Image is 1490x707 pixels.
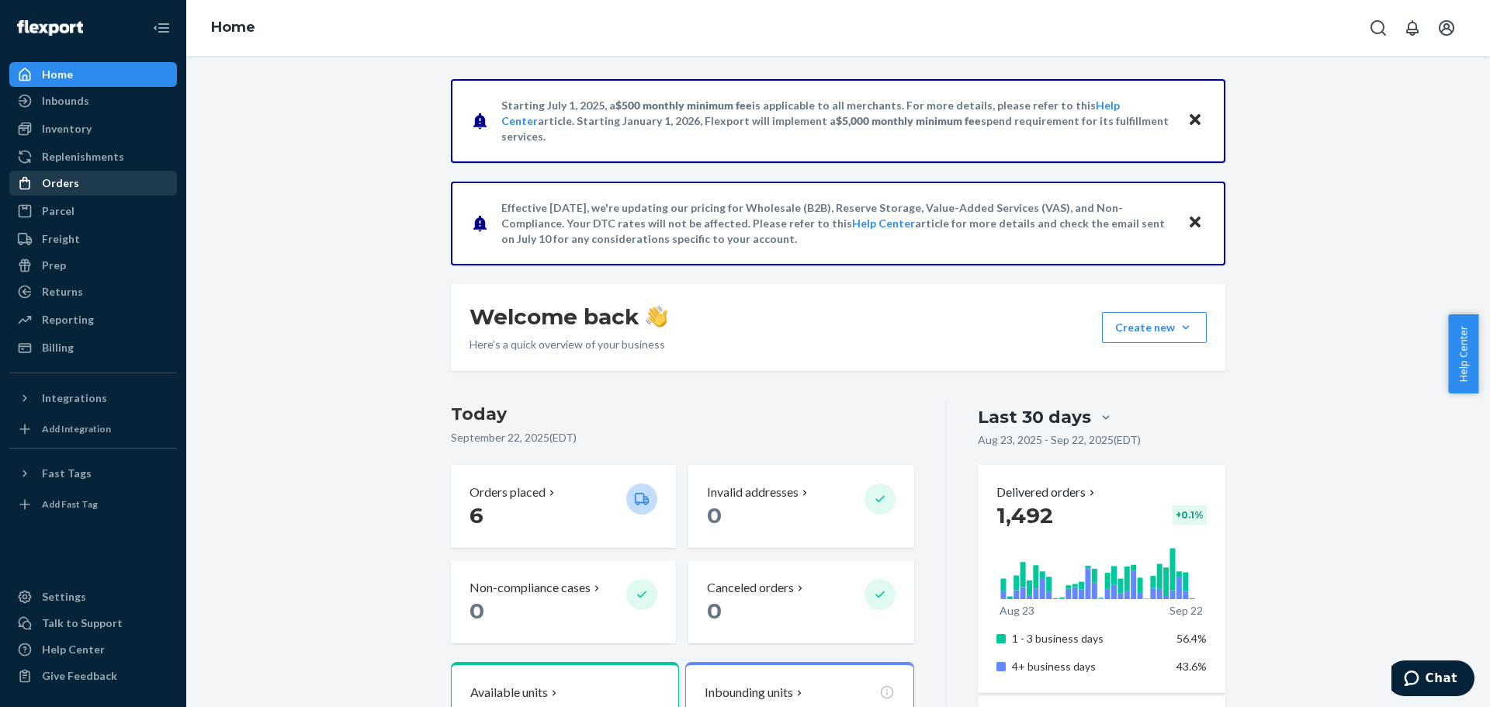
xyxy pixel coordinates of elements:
button: Give Feedback [9,664,177,688]
div: Integrations [42,390,107,406]
p: Invalid addresses [707,483,799,501]
div: Help Center [42,642,105,657]
div: Freight [42,231,80,247]
div: Parcel [42,203,74,219]
span: $500 monthly minimum fee [615,99,752,112]
div: Inbounds [42,93,89,109]
a: Home [211,19,255,36]
iframe: Opens a widget where you can chat to one of our agents [1391,660,1474,699]
p: Starting July 1, 2025, a is applicable to all merchants. For more details, please refer to this a... [501,98,1173,144]
div: Returns [42,284,83,300]
a: Replenishments [9,144,177,169]
button: Delivered orders [996,483,1098,501]
button: Open account menu [1431,12,1462,43]
button: Close [1185,109,1205,132]
p: Canceled orders [707,579,794,597]
p: Available units [470,684,548,702]
ol: breadcrumbs [199,5,268,50]
a: Settings [9,584,177,609]
button: Fast Tags [9,461,177,486]
p: Sep 22 [1169,603,1203,619]
p: Aug 23 [1000,603,1034,619]
a: Prep [9,253,177,278]
button: Orders placed 6 [451,465,676,548]
div: Settings [42,589,86,605]
h3: Today [451,402,914,427]
button: Integrations [9,386,177,411]
a: Billing [9,335,177,360]
div: Home [42,67,73,82]
p: Effective [DATE], we're updating our pricing for Wholesale (B2B), Reserve Storage, Value-Added Se... [501,200,1173,247]
div: Prep [42,258,66,273]
div: Last 30 days [978,405,1091,429]
button: Invalid addresses 0 [688,465,913,548]
div: Give Feedback [42,668,117,684]
p: Non-compliance cases [470,579,591,597]
p: Aug 23, 2025 - Sep 22, 2025 ( EDT ) [978,432,1141,448]
span: 56.4% [1176,632,1207,645]
a: Parcel [9,199,177,224]
button: Open Search Box [1363,12,1394,43]
h1: Welcome back [470,303,667,331]
button: Create new [1102,312,1207,343]
p: Inbounding units [705,684,793,702]
div: Add Integration [42,422,111,435]
div: + 0.1 % [1173,505,1207,525]
span: 0 [707,598,722,624]
p: 1 - 3 business days [1012,631,1165,646]
span: 43.6% [1176,660,1207,673]
p: 4+ business days [1012,659,1165,674]
a: Help Center [852,217,915,230]
a: Reporting [9,307,177,332]
a: Freight [9,227,177,251]
div: Inventory [42,121,92,137]
a: Inventory [9,116,177,141]
img: hand-wave emoji [646,306,667,328]
p: Orders placed [470,483,546,501]
a: Add Fast Tag [9,492,177,517]
div: Orders [42,175,79,191]
button: Help Center [1448,314,1478,393]
span: 1,492 [996,502,1053,529]
p: September 22, 2025 ( EDT ) [451,430,914,445]
span: 0 [707,502,722,529]
span: 6 [470,502,483,529]
a: Orders [9,171,177,196]
p: Here’s a quick overview of your business [470,337,667,352]
div: Replenishments [42,149,124,165]
div: Talk to Support [42,615,123,631]
a: Returns [9,279,177,304]
div: Add Fast Tag [42,497,98,511]
button: Close [1185,212,1205,234]
button: Non-compliance cases 0 [451,560,676,643]
a: Inbounds [9,88,177,113]
div: Reporting [42,312,94,328]
button: Close Navigation [146,12,177,43]
a: Add Integration [9,417,177,442]
img: Flexport logo [17,20,83,36]
a: Home [9,62,177,87]
button: Open notifications [1397,12,1428,43]
div: Fast Tags [42,466,92,481]
div: Billing [42,340,74,355]
button: Talk to Support [9,611,177,636]
a: Help Center [9,637,177,662]
span: $5,000 monthly minimum fee [836,114,981,127]
span: 0 [470,598,484,624]
button: Canceled orders 0 [688,560,913,643]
